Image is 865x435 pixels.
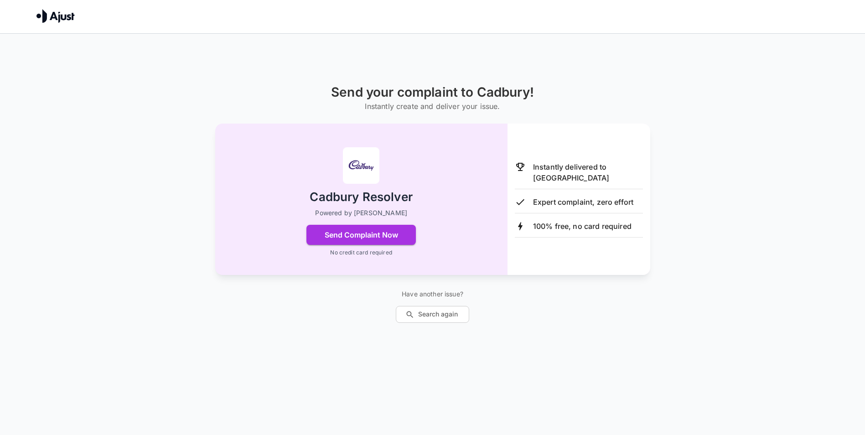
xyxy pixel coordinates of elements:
p: Instantly delivered to [GEOGRAPHIC_DATA] [533,161,643,183]
p: Expert complaint, zero effort [533,197,633,207]
h1: Send your complaint to Cadbury! [331,85,534,100]
p: 100% free, no card required [533,221,632,232]
h2: Cadbury Resolver [310,189,412,205]
button: Search again [396,306,469,323]
p: Powered by [PERSON_NAME] [315,208,407,217]
button: Send Complaint Now [306,225,416,245]
p: Have another issue? [396,290,469,299]
img: Cadbury [343,147,379,184]
h6: Instantly create and deliver your issue. [331,100,534,113]
p: No credit card required [330,249,392,257]
img: Ajust [36,9,75,23]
